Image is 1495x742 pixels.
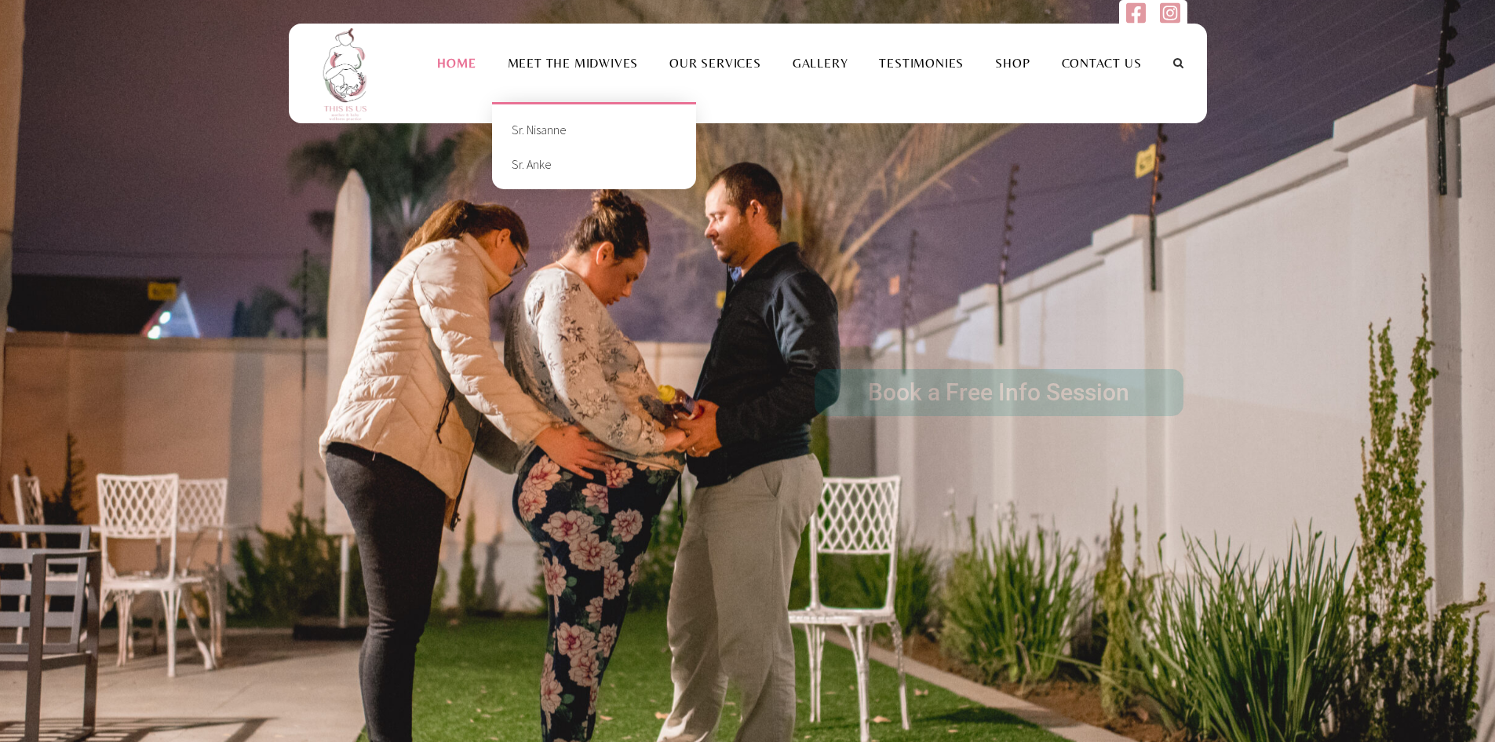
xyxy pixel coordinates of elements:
a: Gallery [777,56,864,71]
a: Testimonies [863,56,979,71]
a: Our Services [654,56,777,71]
a: Home [421,56,491,71]
a: Sr. Nisanne [504,112,684,147]
img: instagram-square.svg [1160,2,1180,24]
a: Shop [979,56,1045,71]
img: facebook-square.svg [1126,2,1146,24]
a: Meet the Midwives [492,56,655,71]
a: Sr. Anke [504,147,684,181]
rs-layer: Book a Free Info Session [815,369,1183,416]
img: This is us practice [312,24,383,123]
a: Follow us on Instagram [1160,10,1180,28]
a: Contact Us [1046,56,1158,71]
